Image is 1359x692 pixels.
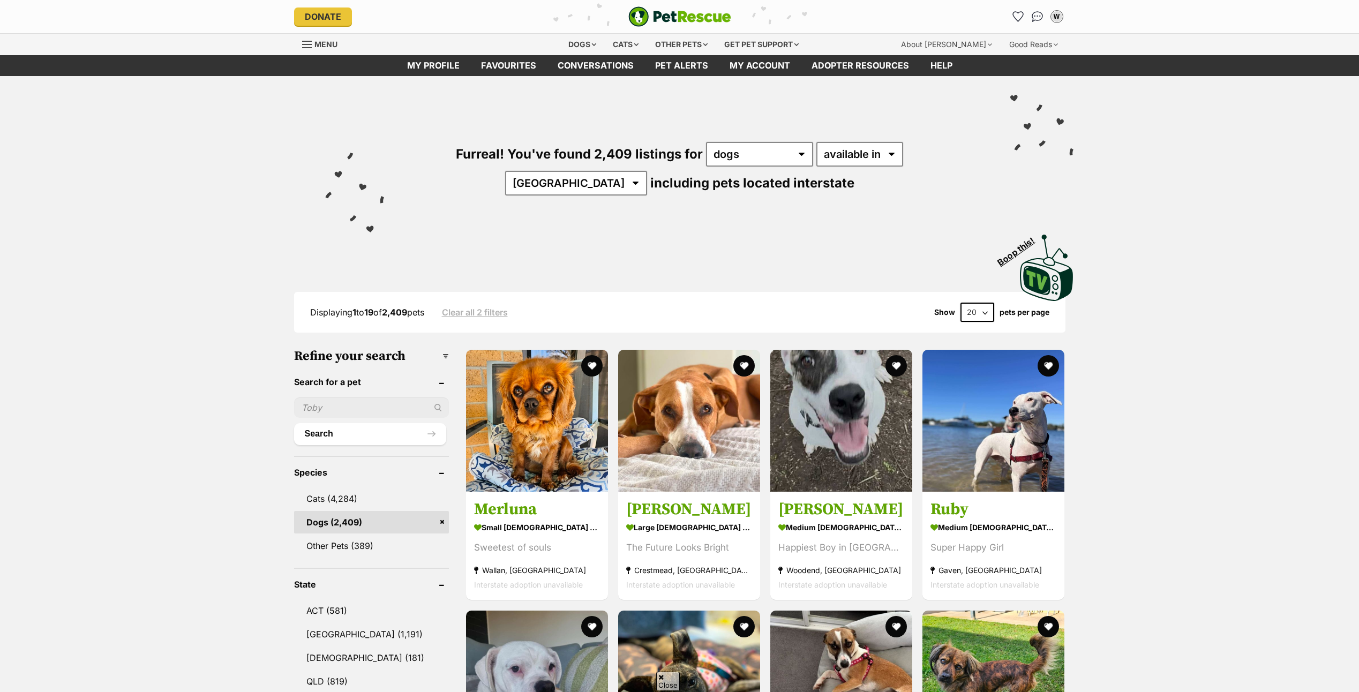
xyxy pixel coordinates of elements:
h3: [PERSON_NAME] [626,500,752,520]
a: Help [920,55,963,76]
strong: Crestmead, [GEOGRAPHIC_DATA] [626,563,752,578]
a: Dogs (2,409) [294,511,449,533]
img: Bonnie - Great Dane Dog [618,350,760,492]
div: Good Reads [1002,34,1065,55]
div: Happiest Boy in [GEOGRAPHIC_DATA] [778,541,904,555]
span: Show [934,308,955,317]
span: including pets located interstate [650,175,854,191]
img: Moses - Bull Arab x Australian Cattle Dog [770,350,912,492]
span: Displaying to of pets [310,307,424,318]
img: PetRescue TV logo [1020,235,1073,301]
span: Interstate adoption unavailable [626,581,735,590]
a: Ruby medium [DEMOGRAPHIC_DATA] Dog Super Happy Girl Gaven, [GEOGRAPHIC_DATA] Interstate adoption ... [922,492,1064,600]
div: Sweetest of souls [474,541,600,555]
button: favourite [733,355,755,377]
button: favourite [1038,616,1059,637]
a: ACT (581) [294,599,449,622]
button: favourite [581,616,603,637]
a: Other Pets (389) [294,535,449,557]
a: Merluna small [DEMOGRAPHIC_DATA] Dog Sweetest of souls Wallan, [GEOGRAPHIC_DATA] Interstate adopt... [466,492,608,600]
a: My account [719,55,801,76]
span: Close [656,672,680,690]
a: [PERSON_NAME] large [DEMOGRAPHIC_DATA] Dog The Future Looks Bright Crestmead, [GEOGRAPHIC_DATA] I... [618,492,760,600]
strong: small [DEMOGRAPHIC_DATA] Dog [474,520,600,536]
header: Search for a pet [294,377,449,387]
img: Ruby - Australian Kelpie x American Staffordshire Terrier Dog [922,350,1064,492]
label: pets per page [1000,308,1049,317]
span: Furreal! You've found 2,409 listings for [456,146,703,162]
h3: Merluna [474,500,600,520]
div: Super Happy Girl [930,541,1056,555]
div: The Future Looks Bright [626,541,752,555]
a: conversations [547,55,644,76]
a: PetRescue [628,6,731,27]
button: favourite [885,616,907,637]
a: [GEOGRAPHIC_DATA] (1,191) [294,623,449,645]
button: favourite [733,616,755,637]
h3: Refine your search [294,349,449,364]
h3: Ruby [930,500,1056,520]
img: chat-41dd97257d64d25036548639549fe6c8038ab92f7586957e7f3b1b290dea8141.svg [1032,11,1043,22]
div: Other pets [648,34,715,55]
img: Merluna - Cavalier King Charles Spaniel Dog [466,350,608,492]
button: favourite [885,355,907,377]
div: Dogs [561,34,604,55]
div: W [1052,11,1062,22]
strong: large [DEMOGRAPHIC_DATA] Dog [626,520,752,536]
strong: Gaven, [GEOGRAPHIC_DATA] [930,563,1056,578]
a: Favourites [470,55,547,76]
a: Pet alerts [644,55,719,76]
div: Cats [605,34,646,55]
a: Favourites [1010,8,1027,25]
div: About [PERSON_NAME] [894,34,1000,55]
ul: Account quick links [1010,8,1065,25]
span: Interstate adoption unavailable [778,581,887,590]
img: logo-e224e6f780fb5917bec1dbf3a21bbac754714ae5b6737aabdf751b685950b380.svg [628,6,731,27]
a: Conversations [1029,8,1046,25]
span: Interstate adoption unavailable [474,581,583,590]
strong: 19 [364,307,373,318]
strong: Woodend, [GEOGRAPHIC_DATA] [778,563,904,578]
h3: [PERSON_NAME] [778,500,904,520]
button: My account [1048,8,1065,25]
div: Get pet support [717,34,806,55]
span: Boop this! [995,229,1045,267]
strong: 1 [352,307,356,318]
a: Clear all 2 filters [442,307,508,317]
button: favourite [1038,355,1059,377]
strong: Wallan, [GEOGRAPHIC_DATA] [474,563,600,578]
a: Menu [302,34,345,53]
a: My profile [396,55,470,76]
strong: medium [DEMOGRAPHIC_DATA] Dog [778,520,904,536]
strong: 2,409 [382,307,407,318]
header: State [294,580,449,589]
input: Toby [294,397,449,418]
a: [PERSON_NAME] medium [DEMOGRAPHIC_DATA] Dog Happiest Boy in [GEOGRAPHIC_DATA] Woodend, [GEOGRAPHI... [770,492,912,600]
a: [DEMOGRAPHIC_DATA] (181) [294,646,449,669]
button: favourite [581,355,603,377]
strong: medium [DEMOGRAPHIC_DATA] Dog [930,520,1056,536]
a: Adopter resources [801,55,920,76]
a: Cats (4,284) [294,487,449,510]
button: Search [294,423,446,445]
a: Donate [294,7,352,26]
a: Boop this! [1020,225,1073,303]
span: Interstate adoption unavailable [930,581,1039,590]
span: Menu [314,40,337,49]
header: Species [294,468,449,477]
